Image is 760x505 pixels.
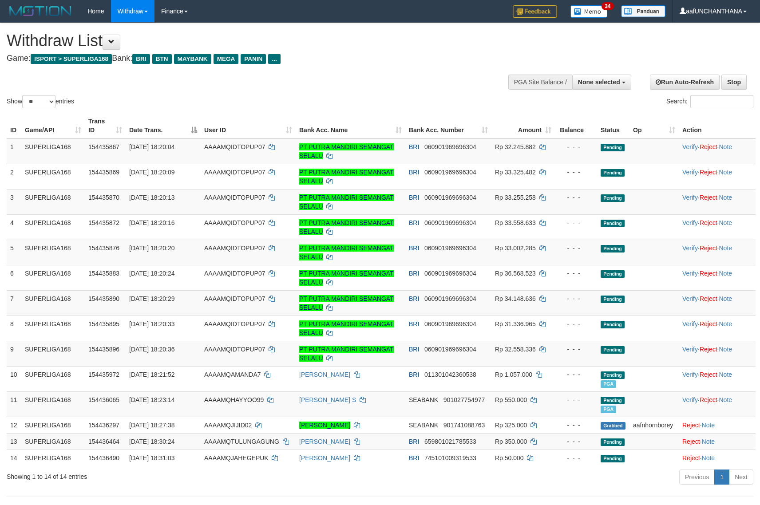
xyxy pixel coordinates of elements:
[409,438,419,445] span: BRI
[21,433,85,450] td: SUPERLIGA168
[7,214,21,240] td: 4
[424,438,476,445] span: Copy 659801021785533 to clipboard
[491,113,555,138] th: Amount: activate to sort column ascending
[126,113,201,138] th: Date Trans.: activate to sort column descending
[682,396,698,403] a: Verify
[601,438,625,446] span: Pending
[555,113,597,138] th: Balance
[214,54,239,64] span: MEGA
[700,346,717,353] a: Reject
[679,113,756,138] th: Action
[719,169,732,176] a: Note
[129,371,174,378] span: [DATE] 18:21:52
[601,270,625,278] span: Pending
[7,164,21,189] td: 2
[7,113,21,138] th: ID
[719,194,732,201] a: Note
[700,320,717,327] a: Reject
[578,79,620,86] span: None selected
[650,75,720,90] a: Run Auto-Refresh
[409,194,419,201] span: BRI
[702,454,715,462] a: Note
[409,371,419,378] span: BRI
[21,450,85,466] td: SUPERLIGA168
[679,433,756,450] td: ·
[299,422,350,429] a: [PERSON_NAME]
[7,54,498,63] h4: Game: Bank:
[296,113,405,138] th: Bank Acc. Name: activate to sort column ascending
[21,138,85,164] td: SUPERLIGA168
[88,295,119,302] span: 154435890
[204,346,265,353] span: AAAAMQIDTOPUP07
[601,194,625,202] span: Pending
[88,438,119,445] span: 154436464
[682,295,698,302] a: Verify
[558,142,594,151] div: - - -
[679,469,715,485] a: Previous
[602,2,614,10] span: 34
[7,4,74,18] img: MOTION_logo.png
[719,270,732,277] a: Note
[570,5,608,18] img: Button%20Memo.svg
[558,193,594,202] div: - - -
[601,455,625,462] span: Pending
[204,320,265,327] span: AAAAMQIDTOPUP07
[204,194,265,201] span: AAAAMQIDTOPUP07
[409,320,419,327] span: BRI
[88,143,119,150] span: 154435867
[679,214,756,240] td: · ·
[682,169,698,176] a: Verify
[601,397,625,404] span: Pending
[601,144,625,151] span: Pending
[558,244,594,252] div: - - -
[7,240,21,265] td: 5
[495,219,536,226] span: Rp 33.558.633
[409,346,419,353] span: BRI
[700,219,717,226] a: Reject
[7,433,21,450] td: 13
[601,169,625,177] span: Pending
[409,454,419,462] span: BRI
[558,437,594,446] div: - - -
[88,219,119,226] span: 154435872
[700,143,717,150] a: Reject
[299,295,394,311] a: PT PUTRA MANDIRI SEMANGAT SELALU
[424,371,476,378] span: Copy 011301042360538 to clipboard
[21,113,85,138] th: Game/API: activate to sort column ascending
[700,169,717,176] a: Reject
[204,438,279,445] span: AAAAMQTULUNGAGUNG
[424,169,476,176] span: Copy 060901969696304 to clipboard
[702,422,715,429] a: Note
[7,189,21,214] td: 3
[129,169,174,176] span: [DATE] 18:20:09
[7,469,310,481] div: Showing 1 to 14 of 14 entries
[572,75,631,90] button: None selected
[7,391,21,417] td: 11
[204,396,264,403] span: AAAAMQHAYYOO99
[7,32,498,50] h1: Withdraw List
[513,5,557,18] img: Feedback.jpg
[719,371,732,378] a: Note
[682,245,698,252] a: Verify
[495,454,524,462] span: Rp 50.000
[204,270,265,277] span: AAAAMQIDTOPUP07
[7,316,21,341] td: 8
[409,270,419,277] span: BRI
[424,219,476,226] span: Copy 060901969696304 to clipboard
[21,240,85,265] td: SUPERLIGA168
[719,245,732,252] a: Note
[495,143,536,150] span: Rp 32.245.882
[204,169,265,176] span: AAAAMQIDTOPUP07
[21,189,85,214] td: SUPERLIGA168
[409,219,419,226] span: BRI
[690,95,753,108] input: Search:
[88,422,119,429] span: 154436297
[21,164,85,189] td: SUPERLIGA168
[601,346,625,354] span: Pending
[88,320,119,327] span: 154435895
[7,341,21,366] td: 9
[129,320,174,327] span: [DATE] 18:20:33
[729,469,753,485] a: Next
[495,194,536,201] span: Rp 33.255.258
[629,113,679,138] th: Op: activate to sort column ascending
